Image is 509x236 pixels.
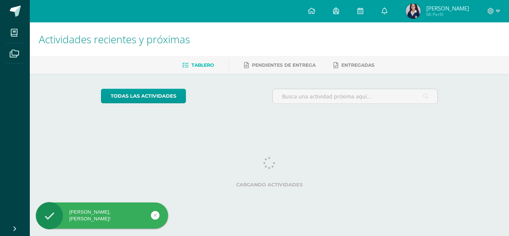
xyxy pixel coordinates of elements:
[406,4,421,19] img: 27b5924c4eccadfd3ff0ae24cfc3d94a.png
[36,209,168,222] div: [PERSON_NAME], [PERSON_NAME]!
[252,62,316,68] span: Pendientes de entrega
[426,11,469,18] span: Mi Perfil
[341,62,374,68] span: Entregadas
[333,59,374,71] a: Entregadas
[101,182,438,188] label: Cargando actividades
[39,32,190,46] span: Actividades recientes y próximas
[273,89,438,104] input: Busca una actividad próxima aquí...
[192,62,214,68] span: Tablero
[182,59,214,71] a: Tablero
[426,4,469,12] span: [PERSON_NAME]
[244,59,316,71] a: Pendientes de entrega
[101,89,186,103] a: todas las Actividades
